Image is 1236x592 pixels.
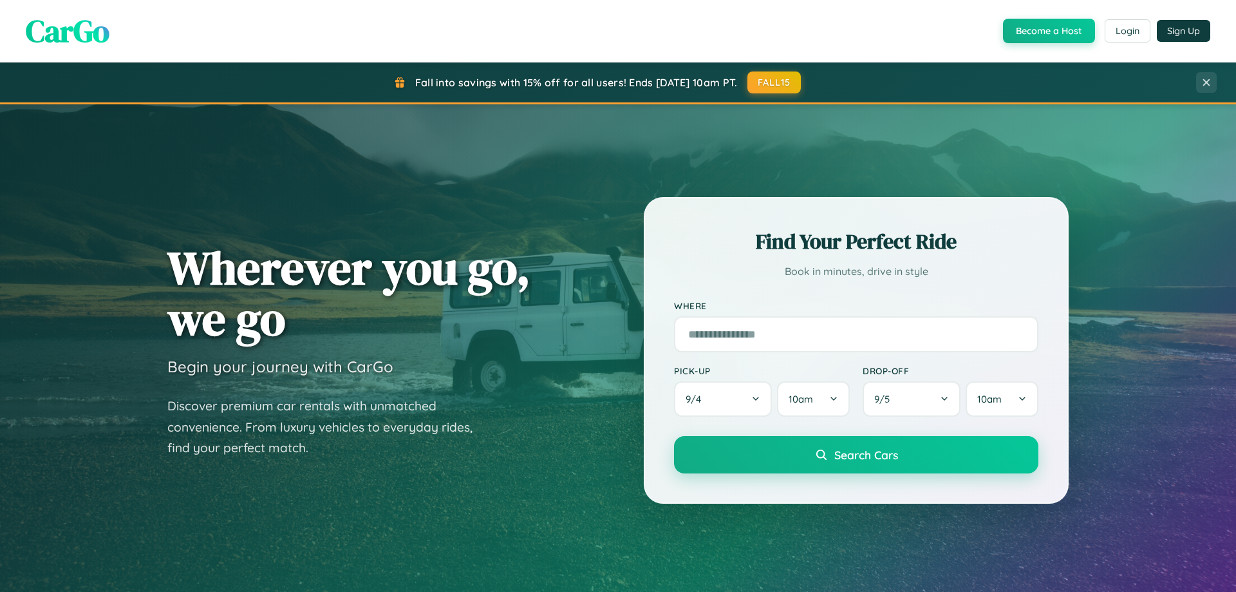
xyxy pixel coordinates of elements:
[1157,20,1210,42] button: Sign Up
[674,262,1038,281] p: Book in minutes, drive in style
[415,76,738,89] span: Fall into savings with 15% off for all users! Ends [DATE] 10am PT.
[167,357,393,376] h3: Begin your journey with CarGo
[674,227,1038,256] h2: Find Your Perfect Ride
[863,365,1038,376] label: Drop-off
[674,436,1038,473] button: Search Cars
[789,393,813,405] span: 10am
[777,381,850,417] button: 10am
[674,300,1038,311] label: Where
[167,242,530,344] h1: Wherever you go, we go
[674,365,850,376] label: Pick-up
[686,393,707,405] span: 9 / 4
[834,448,898,462] span: Search Cars
[863,381,960,417] button: 9/5
[167,396,489,459] p: Discover premium car rentals with unmatched convenience. From luxury vehicles to everyday rides, ...
[1003,19,1095,43] button: Become a Host
[674,381,772,417] button: 9/4
[874,393,896,405] span: 9 / 5
[26,10,109,52] span: CarGo
[977,393,1002,405] span: 10am
[1105,19,1150,43] button: Login
[966,381,1038,417] button: 10am
[747,72,801,93] button: FALL15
